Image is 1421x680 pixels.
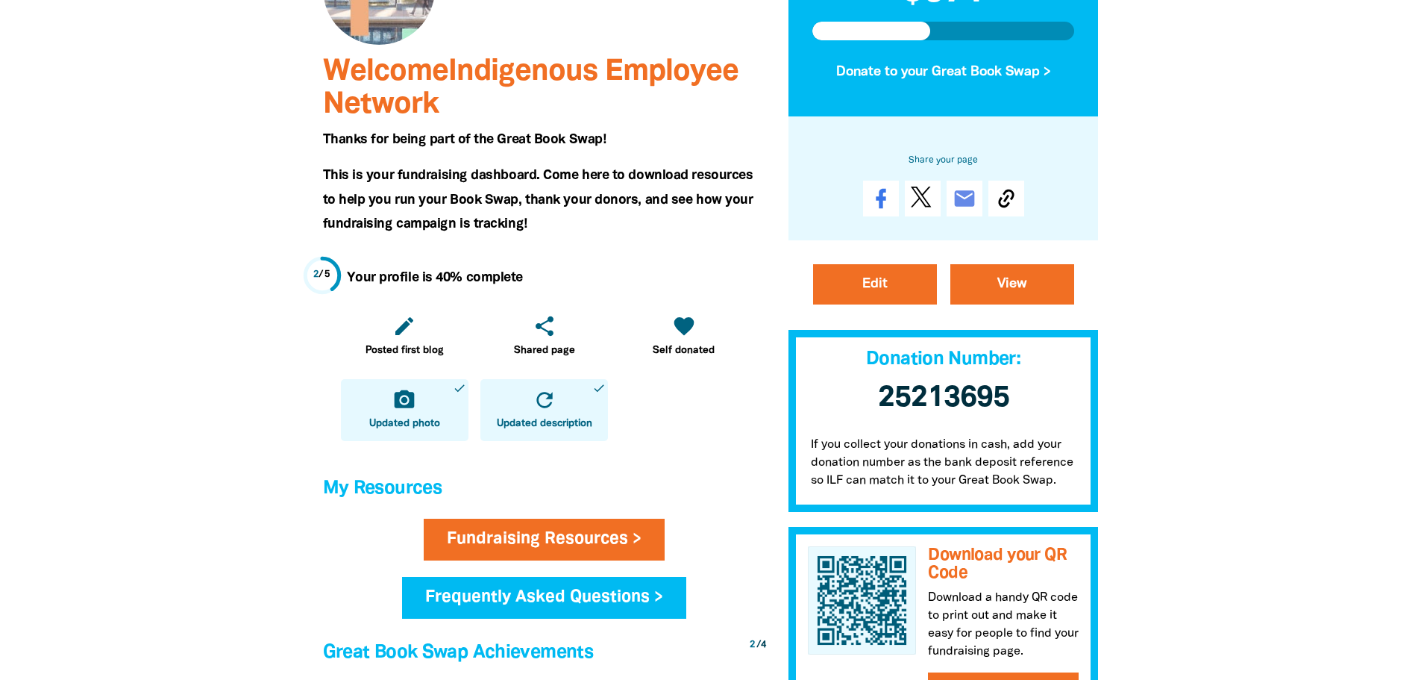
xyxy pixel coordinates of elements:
[424,519,665,561] a: Fundraising Resources >
[653,343,715,358] span: Self donated
[878,384,1009,412] span: 25213695
[323,638,766,668] h4: Great Book Swap Achievements
[863,181,899,216] a: Share
[392,314,416,338] i: edit
[402,577,686,619] a: Frequently Asked Questions >
[453,381,466,395] i: done
[323,480,442,497] span: My Resources
[672,314,696,338] i: favorite
[950,264,1074,305] a: View
[347,272,523,284] strong: Your profile is 40% complete
[323,58,738,119] span: Welcome Indigenous Employee Network
[392,388,416,412] i: camera_alt
[514,343,575,358] span: Shared page
[323,134,606,146] span: Thanks for being part of the Great Book Swap!
[947,181,982,216] a: email
[497,417,592,431] span: Updated description
[905,181,941,216] a: Post
[866,351,1020,368] span: Donation Number:
[620,305,747,367] a: favoriteSelf donated
[313,270,319,279] span: 2
[953,187,976,210] i: email
[341,305,468,367] a: editPosted first blog
[750,640,755,649] span: 2
[813,264,937,305] a: Edit
[750,638,766,652] div: / 4
[592,381,606,395] i: done
[533,388,556,412] i: refresh
[480,379,608,441] a: refreshUpdated descriptiondone
[366,343,444,358] span: Posted first blog
[988,181,1024,216] button: Copy Link
[313,268,330,282] div: / 5
[928,546,1079,583] h3: Download your QR Code
[533,314,556,338] i: share
[812,52,1075,93] button: Donate to your Great Book Swap >
[788,421,1099,512] p: If you collect your donations in cash, add your donation number as the bank deposit reference so ...
[323,169,753,230] span: This is your fundraising dashboard. Come here to download resources to help you run your Book Swa...
[480,305,608,367] a: shareShared page
[341,379,468,441] a: camera_altUpdated photodone
[369,417,440,431] span: Updated photo
[808,546,917,655] img: QR Code for Treasury's Great Book Swap
[812,152,1075,169] h6: Share your page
